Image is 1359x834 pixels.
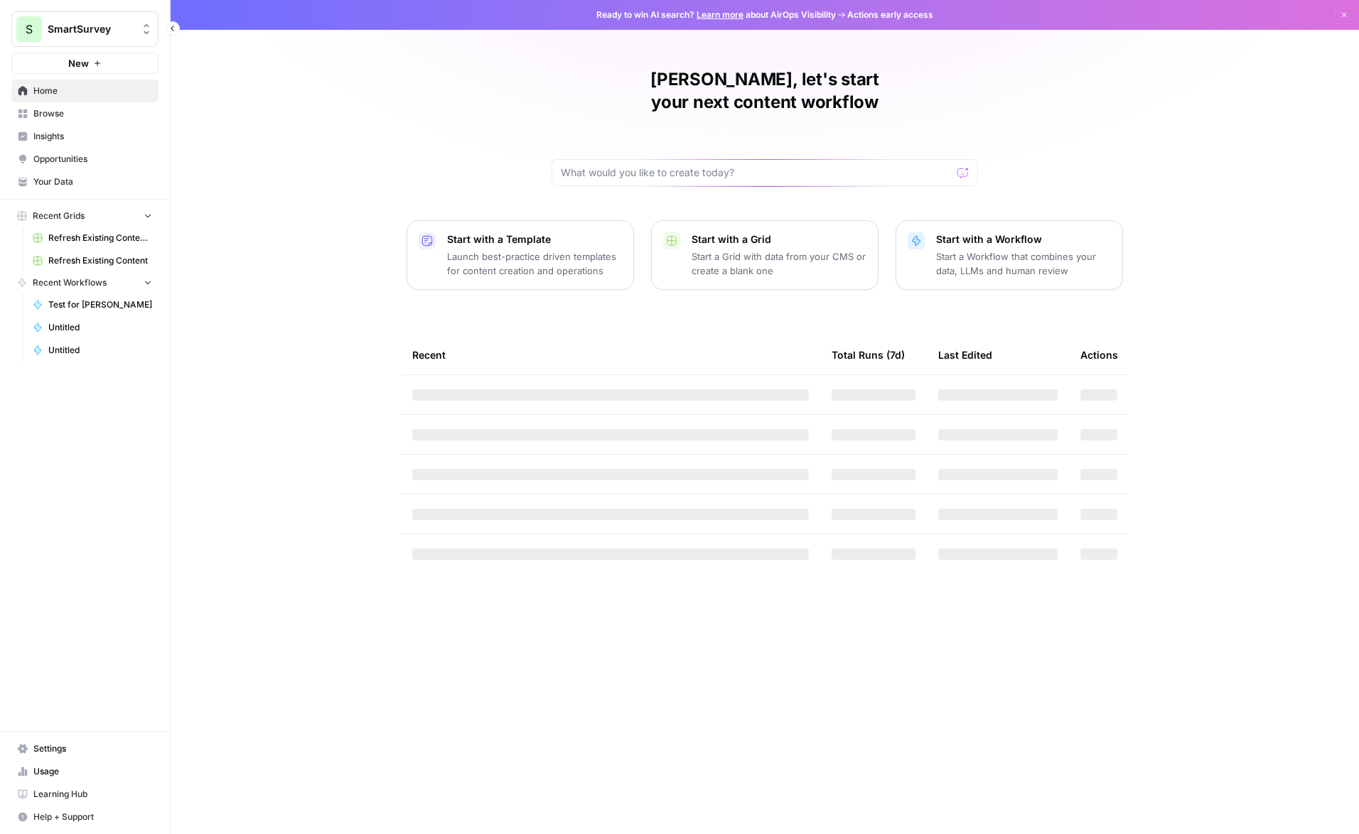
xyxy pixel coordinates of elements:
span: Actions early access [847,9,933,21]
p: Start with a Workflow [936,232,1111,247]
span: Untitled [48,344,152,357]
span: Opportunities [33,153,152,166]
div: Total Runs (7d) [832,335,905,374]
div: Actions [1080,335,1118,374]
span: Insights [33,130,152,143]
span: Settings [33,742,152,755]
button: Recent Workflows [11,272,159,293]
button: New [11,53,159,74]
span: S [26,21,33,38]
span: Recent Workflows [33,276,107,289]
h1: [PERSON_NAME], let's start your next content workflow [552,68,978,114]
span: Refresh Existing Content [48,254,152,267]
span: Learning Hub [33,788,152,801]
a: Settings [11,737,159,760]
span: Ready to win AI search? about AirOps Visibility [596,9,836,21]
a: Untitled [26,339,159,362]
a: Home [11,80,159,102]
button: Start with a GridStart a Grid with data from your CMS or create a blank one [651,220,879,290]
span: Usage [33,765,152,778]
a: Browse [11,102,159,125]
div: Last Edited [938,335,992,374]
span: New [68,56,89,70]
a: Test for [PERSON_NAME] [26,293,159,316]
span: SmartSurvey [48,22,134,36]
button: Start with a TemplateLaunch best-practice driven templates for content creation and operations [407,220,634,290]
input: What would you like to create today? [561,166,952,180]
p: Start a Grid with data from your CMS or create a blank one [692,249,866,278]
div: Recent [412,335,809,374]
button: Start with a WorkflowStart a Workflow that combines your data, LLMs and human review [896,220,1123,290]
span: Browse [33,107,152,120]
span: Help + Support [33,811,152,823]
span: Recent Grids [33,210,85,222]
a: Refresh Existing Content [26,249,159,272]
p: Launch best-practice driven templates for content creation and operations [447,249,622,278]
span: Refresh Existing Content (1) [48,232,152,244]
span: Home [33,85,152,97]
span: Your Data [33,175,152,188]
a: Usage [11,760,159,783]
p: Start with a Template [447,232,622,247]
a: Insights [11,125,159,148]
span: Test for [PERSON_NAME] [48,298,152,311]
button: Help + Support [11,806,159,828]
a: Learning Hub [11,783,159,806]
a: Refresh Existing Content (1) [26,227,159,249]
p: Start with a Grid [692,232,866,247]
button: Workspace: SmartSurvey [11,11,159,47]
p: Start a Workflow that combines your data, LLMs and human review [936,249,1111,278]
a: Learn more [697,9,743,20]
a: Untitled [26,316,159,339]
span: Untitled [48,321,152,334]
a: Your Data [11,170,159,193]
button: Recent Grids [11,205,159,227]
a: Opportunities [11,148,159,170]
